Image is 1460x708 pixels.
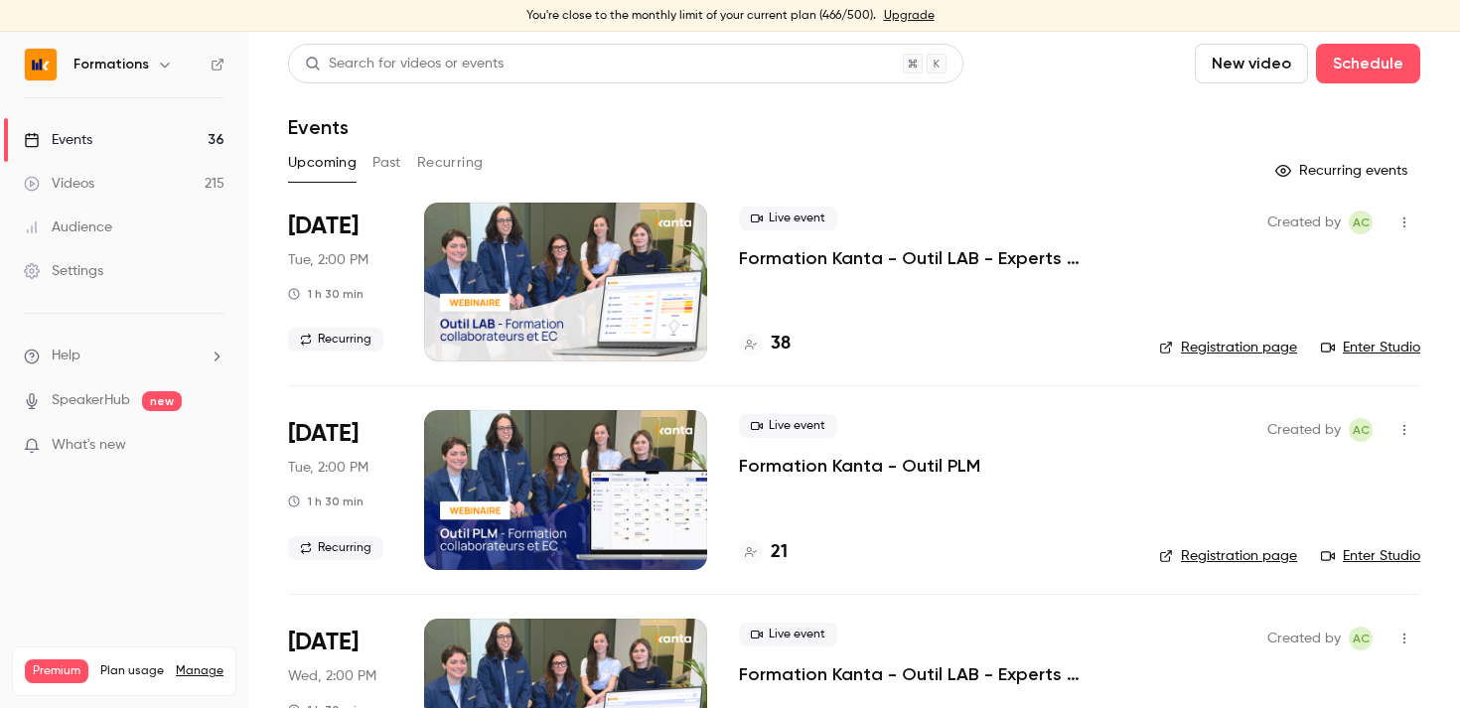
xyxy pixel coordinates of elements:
a: Registration page [1159,338,1297,357]
span: AC [1353,418,1370,442]
span: Help [52,346,80,366]
span: Live event [739,414,837,438]
span: Created by [1267,627,1341,650]
div: 1 h 30 min [288,494,364,509]
button: Schedule [1316,44,1420,83]
span: [DATE] [288,211,359,242]
span: Live event [739,207,837,230]
span: Premium [25,659,88,683]
span: Anaïs Cachelou [1349,418,1373,442]
a: Upgrade [884,8,935,24]
h4: 38 [771,331,791,357]
button: Past [372,147,401,179]
span: Anaïs Cachelou [1349,627,1373,650]
a: Formation Kanta - Outil LAB - Experts Comptables & Collaborateurs [739,246,1127,270]
li: help-dropdown-opener [24,346,224,366]
span: Created by [1267,418,1341,442]
a: 38 [739,331,791,357]
span: [DATE] [288,627,359,658]
button: Recurring events [1266,155,1420,187]
div: Settings [24,261,103,281]
a: SpeakerHub [52,390,130,411]
span: Anaïs Cachelou [1349,211,1373,234]
a: 21 [739,539,788,566]
div: Search for videos or events [305,54,504,74]
a: Registration page [1159,546,1297,566]
div: Videos [24,174,94,194]
span: What's new [52,435,126,456]
span: Recurring [288,536,383,560]
div: 1 h 30 min [288,286,364,302]
span: Plan usage [100,663,164,679]
a: Enter Studio [1321,546,1420,566]
span: Wed, 2:00 PM [288,666,376,686]
a: Formation Kanta - Outil LAB - Experts Comptables & Collaborateurs [739,662,1127,686]
span: [DATE] [288,418,359,450]
h1: Events [288,115,349,139]
span: AC [1353,627,1370,650]
span: Live event [739,623,837,646]
button: Recurring [417,147,484,179]
div: Events [24,130,92,150]
button: Upcoming [288,147,357,179]
span: Tue, 2:00 PM [288,458,368,478]
h4: 21 [771,539,788,566]
span: Recurring [288,328,383,352]
span: Tue, 2:00 PM [288,250,368,270]
a: Enter Studio [1321,338,1420,357]
a: Manage [176,663,223,679]
a: Formation Kanta - Outil PLM [739,454,980,478]
span: Created by [1267,211,1341,234]
img: Formations [25,49,57,80]
h6: Formations [73,55,149,74]
div: Oct 14 Tue, 2:00 PM (Europe/Paris) [288,410,392,569]
span: AC [1353,211,1370,234]
button: New video [1195,44,1308,83]
div: Audience [24,217,112,237]
div: Oct 14 Tue, 2:00 PM (Europe/Paris) [288,203,392,361]
span: new [142,391,182,411]
iframe: Noticeable Trigger [201,437,224,455]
